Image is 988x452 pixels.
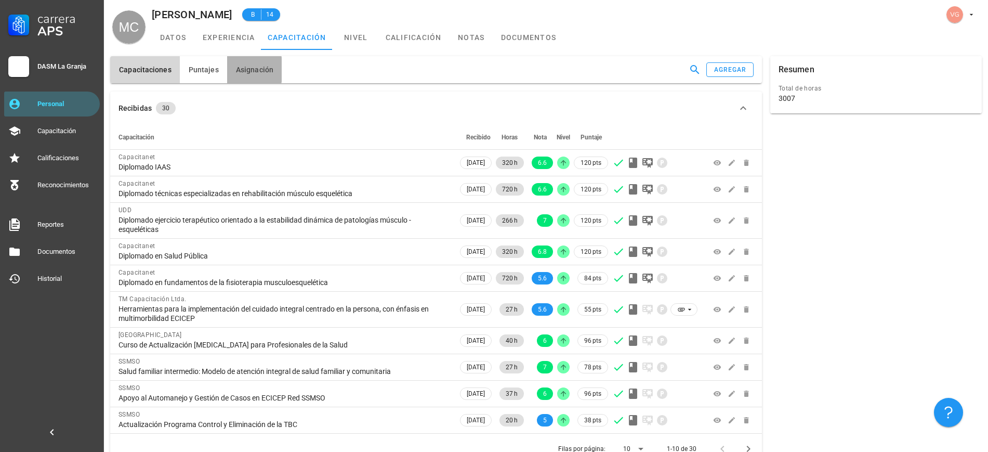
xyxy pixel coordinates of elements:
span: TM Capacitación Ltda. [118,295,186,303]
div: APS [37,25,96,37]
a: capacitación [261,25,333,50]
div: avatar [112,10,146,44]
span: Capacitanet [118,269,155,276]
div: Apoyo al Automanejo y Gestión de Casos en ECICEP Red SSMSO [118,393,450,403]
span: 720 h [502,183,518,196]
div: Calificaciones [37,154,96,162]
a: Documentos [4,239,100,264]
span: 38 pts [584,415,601,425]
span: 27 h [506,303,518,316]
th: Puntaje [572,125,610,150]
div: Reconocimientos [37,181,96,189]
span: 55 pts [584,304,601,315]
span: 30 [162,102,169,114]
div: avatar [946,6,963,23]
a: experiencia [196,25,261,50]
span: [GEOGRAPHIC_DATA] [118,331,182,339]
div: Recibidas [118,102,152,114]
span: 7 [543,214,547,227]
a: notas [448,25,495,50]
span: 720 h [502,272,518,285]
span: 5 [543,414,547,427]
a: nivel [333,25,379,50]
a: datos [150,25,196,50]
span: Recibido [466,134,491,141]
div: Personal [37,100,96,108]
span: 6 [543,388,547,400]
span: 96 pts [584,335,601,346]
button: agregar [706,62,753,77]
span: 37 h [506,388,518,400]
span: 78 pts [584,362,601,372]
span: Nota [534,134,547,141]
div: Capacitación [37,127,96,135]
span: [DATE] [467,415,485,426]
a: Reconocimientos [4,173,100,198]
span: Capacitanet [118,180,155,187]
div: Actualización Programa Control y Eliminación de la TBC [118,420,450,429]
span: 120 pts [581,158,601,168]
div: [PERSON_NAME] [152,9,232,20]
span: Capacitación [118,134,154,141]
span: 6 [543,334,547,347]
span: 120 pts [581,215,601,226]
span: 6.6 [538,183,547,196]
div: Diplomado en Salud Pública [118,251,450,261]
div: Historial [37,275,96,283]
span: 14 [266,9,274,20]
span: [DATE] [467,304,485,315]
th: Horas [494,125,526,150]
div: Documentos [37,248,96,256]
span: [DATE] [467,215,485,226]
span: 5.6 [538,303,547,316]
span: 320 h [502,157,518,169]
span: Nivel [557,134,570,141]
span: 7 [543,361,547,373]
span: Asignación [235,66,273,74]
span: 5.6 [538,272,547,285]
div: 3007 [779,94,795,103]
span: 40 h [506,334,518,347]
span: Capacitanet [118,242,155,250]
div: Curso de Actualización [MEDICAL_DATA] para Profesionales de la Salud [118,340,450,350]
span: 27 h [506,361,518,373]
span: Puntajes [188,66,219,74]
span: 6.8 [538,246,547,258]
div: Salud familiar intermedio: Modelo de atención integral de salud familiar y comunitaria [118,367,450,376]
span: [DATE] [467,184,485,195]
span: SSMSO [118,384,140,392]
span: 120 pts [581,247,601,257]
div: DASM La Granja [37,62,96,71]
th: Recibido [458,125,494,150]
button: Asignación [227,56,282,83]
div: Total de horas [779,83,973,94]
th: Nivel [555,125,572,150]
span: 84 pts [584,273,601,283]
a: calificación [379,25,448,50]
a: Reportes [4,212,100,237]
span: 266 h [502,214,518,227]
th: Nota [526,125,555,150]
span: UDD [118,206,131,214]
span: B [248,9,257,20]
th: Capacitación [110,125,458,150]
a: Personal [4,92,100,117]
div: Diplomado IAAS [118,162,450,172]
span: Capacitanet [118,153,155,161]
a: Capacitación [4,119,100,144]
a: documentos [495,25,563,50]
span: [DATE] [467,335,485,346]
div: Diplomado ejercicio terapéutico orientado a la estabilidad dinámica de patologías músculo - esque... [118,215,450,234]
a: Historial [4,266,100,291]
span: Horas [502,134,518,141]
div: agregar [714,66,747,73]
button: Capacitaciones [110,56,180,83]
span: 20 h [506,414,518,427]
div: Diplomado en fundamentos de la fisioterapia musculoesquelética [118,278,450,287]
button: Puntajes [180,56,227,83]
span: [DATE] [467,246,485,257]
button: Recibidas 30 [110,92,762,125]
span: 120 pts [581,184,601,195]
a: Calificaciones [4,146,100,171]
span: [DATE] [467,157,485,169]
